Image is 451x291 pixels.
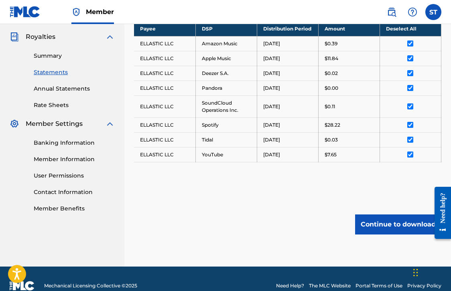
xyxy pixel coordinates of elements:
td: Spotify [195,117,257,132]
img: Top Rightsholder [71,7,81,17]
p: $0.03 [325,136,338,143]
td: [DATE] [257,66,318,81]
button: Continue to download [355,214,441,234]
p: $0.39 [325,40,337,47]
td: ELLASTIC LLC [134,95,195,117]
a: Annual Statements [34,85,115,93]
img: MLC Logo [10,6,41,18]
td: SoundCloud Operations Inc. [195,95,257,117]
td: [DATE] [257,147,318,162]
td: Apple Music [195,51,257,66]
span: Mechanical Licensing Collective © 2025 [44,282,137,289]
th: DSP [195,21,257,36]
th: Deselect All [380,21,441,36]
td: Deezer S.A. [195,66,257,81]
span: Member Settings [26,119,83,129]
p: $11.84 [325,55,338,62]
a: Privacy Policy [407,282,441,289]
a: The MLC Website [309,282,351,289]
td: YouTube [195,147,257,162]
img: Member Settings [10,119,19,129]
a: Banking Information [34,139,115,147]
div: User Menu [425,4,441,20]
img: search [387,7,396,17]
td: Amazon Music [195,36,257,51]
p: $0.11 [325,103,335,110]
td: ELLASTIC LLC [134,51,195,66]
td: Tidal [195,132,257,147]
td: ELLASTIC LLC [134,117,195,132]
td: Pandora [195,81,257,95]
td: ELLASTIC LLC [134,66,195,81]
th: Distribution Period [257,21,318,36]
div: Drag [413,261,418,285]
th: Payee [134,21,195,36]
img: help [408,7,417,17]
td: [DATE] [257,81,318,95]
td: [DATE] [257,117,318,132]
iframe: Resource Center [429,180,451,246]
td: [DATE] [257,132,318,147]
iframe: Chat Widget [411,253,451,291]
td: [DATE] [257,51,318,66]
img: Royalties [10,32,19,42]
a: Public Search [384,4,400,20]
th: Amount [318,21,380,36]
a: Summary [34,52,115,60]
td: [DATE] [257,36,318,51]
td: ELLASTIC LLC [134,132,195,147]
img: expand [105,119,115,129]
td: ELLASTIC LLC [134,147,195,162]
img: logo [10,281,35,291]
a: Member Information [34,155,115,164]
a: User Permissions [34,172,115,180]
a: Statements [34,68,115,77]
td: ELLASTIC LLC [134,81,195,95]
p: $0.00 [325,85,338,92]
div: Help [404,4,421,20]
td: [DATE] [257,95,318,117]
td: ELLASTIC LLC [134,36,195,51]
p: $28.22 [325,121,340,129]
p: $7.65 [325,151,337,158]
img: expand [105,32,115,42]
p: $0.02 [325,70,338,77]
a: Need Help? [276,282,304,289]
a: Contact Information [34,188,115,196]
span: Member [86,7,114,16]
a: Rate Sheets [34,101,115,109]
a: Portal Terms of Use [356,282,402,289]
span: Royalties [26,32,55,42]
a: Member Benefits [34,204,115,213]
